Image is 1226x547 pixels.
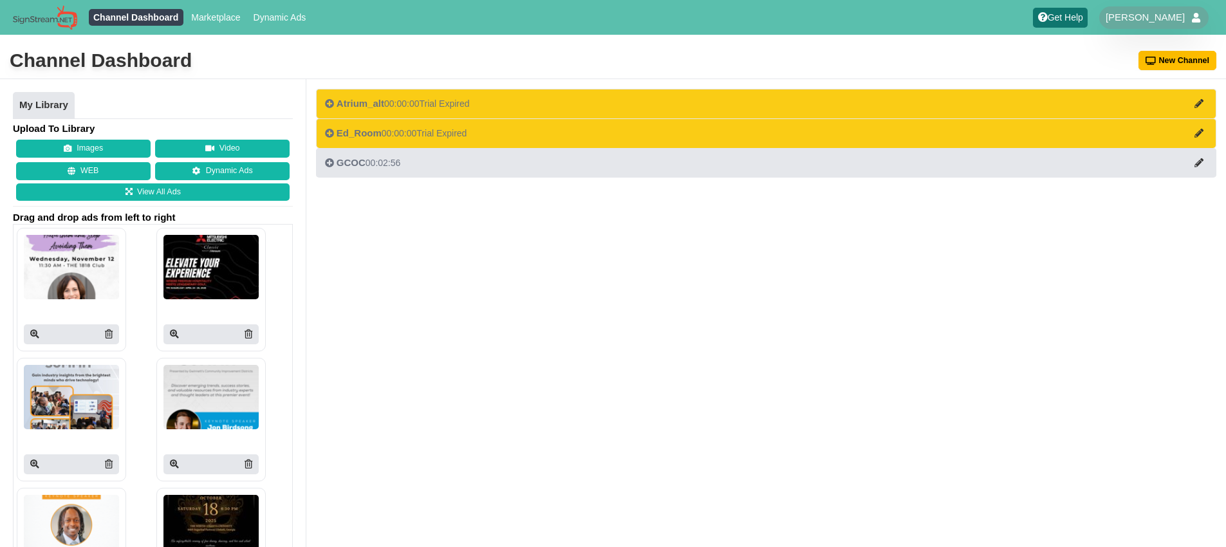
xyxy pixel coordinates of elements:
div: 00:00:00 [325,97,470,110]
img: P250x250 image processing20250917 1593173 19hlrbk [163,365,259,429]
span: Drag and drop ads from left to right [13,211,293,224]
span: Trial Expired [416,128,467,138]
a: My Library [13,92,75,119]
span: Ed_Room [337,127,382,138]
span: [PERSON_NAME] [1106,11,1185,24]
span: Trial Expired [420,98,470,109]
img: Sign Stream.NET [13,5,77,30]
img: P250x250 image processing20250918 1639111 9uv7bt [24,235,119,299]
img: P250x250 image processing20250917 1593173 1kf4o6v [24,365,119,429]
span: GCOC [337,157,366,168]
button: WEB [16,162,151,180]
button: GCOC00:02:56 [316,148,1216,178]
a: Dynamic Ads [155,162,290,180]
a: View All Ads [16,183,290,201]
a: Get Help [1033,8,1088,28]
button: Atrium_alt00:00:00Trial Expired [316,89,1216,118]
a: Marketplace [187,9,245,26]
button: Ed_Room00:00:00Trial Expired [316,118,1216,148]
span: Atrium_alt [337,98,384,109]
a: Dynamic Ads [248,9,311,26]
button: Images [16,140,151,158]
div: Channel Dashboard [10,48,192,73]
h4: Upload To Library [13,122,293,135]
button: New Channel [1138,51,1217,70]
a: Channel Dashboard [89,9,183,26]
div: 00:02:56 [325,156,400,169]
button: Video [155,140,290,158]
img: P250x250 image processing20250918 1639111 yh6qb4 [163,235,259,299]
div: 00:00:00 [325,127,467,140]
